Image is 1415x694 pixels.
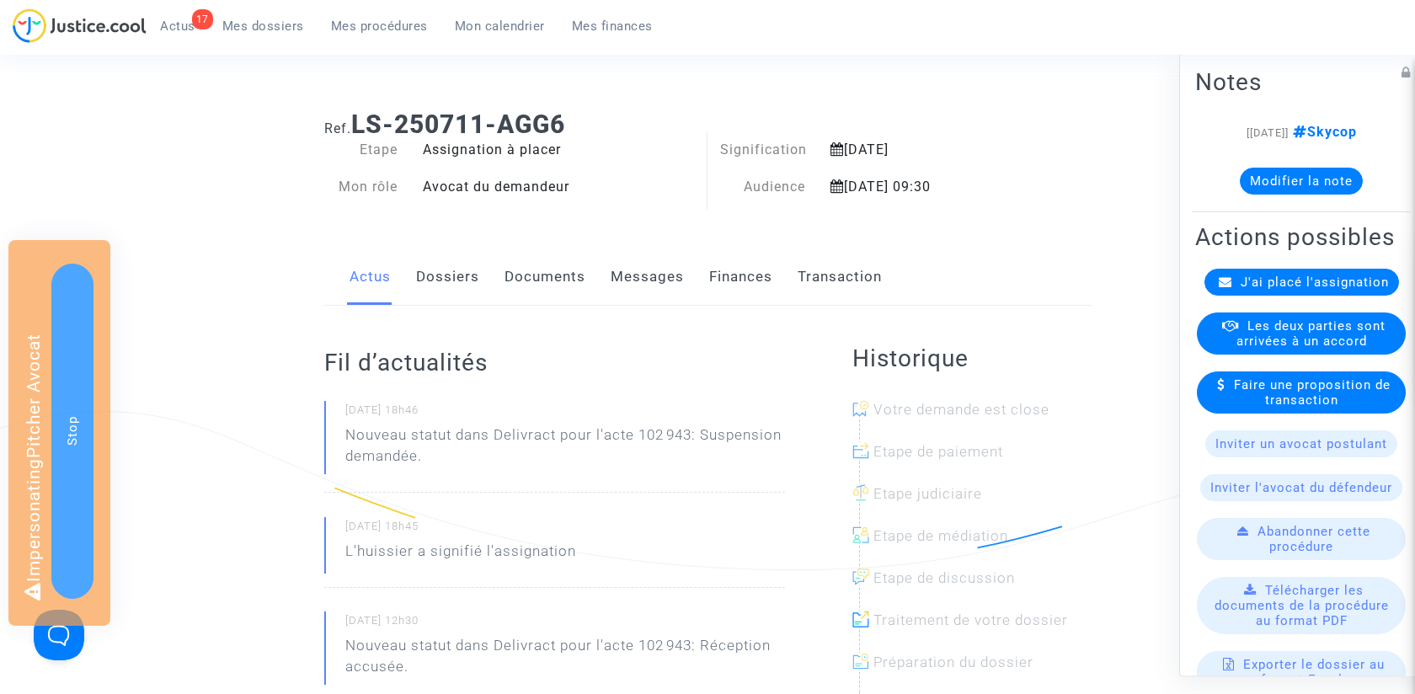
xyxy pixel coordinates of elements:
[505,249,585,305] a: Documents
[318,13,441,39] a: Mes procédures
[1195,222,1407,252] h2: Actions possibles
[707,177,818,197] div: Audience
[345,519,785,541] small: [DATE] 18h45
[441,13,558,39] a: Mon calendrier
[1210,480,1392,495] span: Inviter l'avocat du défendeur
[147,13,209,39] a: 17Actus
[1215,583,1389,628] span: Télécharger les documents de la procédure au format PDF
[1236,318,1386,349] span: Les deux parties sont arrivées à un accord
[8,240,110,626] div: Impersonating
[1257,524,1370,554] span: Abandonner cette procédure
[209,13,318,39] a: Mes dossiers
[351,109,565,139] b: LS-250711-AGG6
[312,177,411,197] div: Mon rôle
[873,401,1049,418] span: Votre demande est close
[51,264,93,599] button: Stop
[324,348,785,377] h2: Fil d’actualités
[1240,168,1363,195] button: Modifier la note
[1247,126,1289,139] span: [[DATE]]
[611,249,684,305] a: Messages
[222,19,304,34] span: Mes dossiers
[350,249,391,305] a: Actus
[34,610,84,660] iframe: Help Scout Beacon - Open
[13,8,147,43] img: jc-logo.svg
[410,140,707,160] div: Assignation à placer
[818,140,1038,160] div: [DATE]
[709,249,772,305] a: Finances
[1215,436,1387,451] span: Inviter un avocat postulant
[707,140,818,160] div: Signification
[345,635,785,686] p: Nouveau statut dans Delivract pour l'acte 102 943: Réception accusée.
[160,19,195,34] span: Actus
[416,249,479,305] a: Dossiers
[1243,657,1385,687] span: Exporter le dossier au format Excel
[455,19,545,34] span: Mon calendrier
[1195,67,1407,97] h2: Notes
[1241,275,1389,290] span: J'ai placé l'assignation
[345,403,785,424] small: [DATE] 18h46
[572,19,653,34] span: Mes finances
[558,13,666,39] a: Mes finances
[1234,377,1391,408] span: Faire une proposition de transaction
[345,424,785,475] p: Nouveau statut dans Delivract pour l'acte 102 943: Suspension demandée.
[818,177,1038,197] div: [DATE] 09:30
[192,9,213,29] div: 17
[345,541,576,570] p: L'huissier a signifié l'assignation
[312,140,411,160] div: Etape
[65,416,80,446] span: Stop
[331,19,428,34] span: Mes procédures
[324,120,351,136] span: Ref.
[852,344,1092,373] h2: Historique
[410,177,707,197] div: Avocat du demandeur
[345,613,785,635] small: [DATE] 12h30
[1289,124,1357,140] span: Skycop
[798,249,882,305] a: Transaction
